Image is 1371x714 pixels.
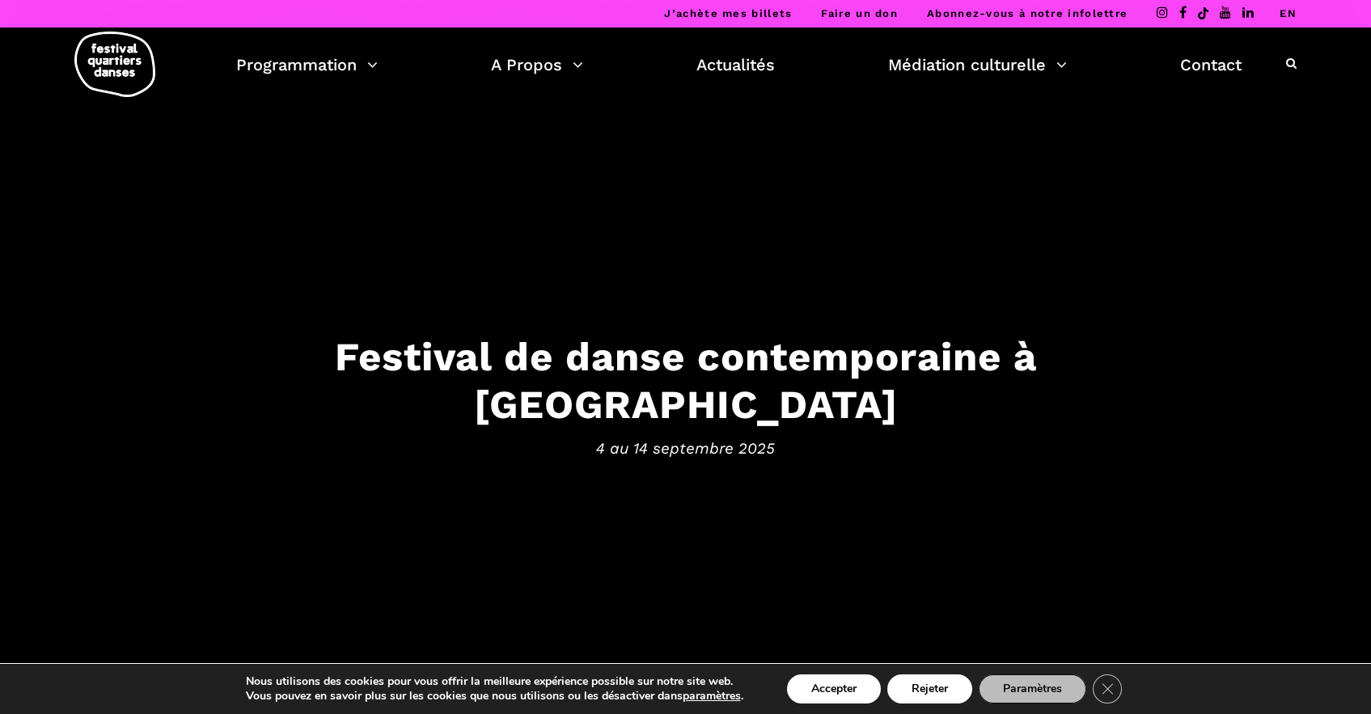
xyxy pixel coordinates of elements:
a: Médiation culturelle [888,51,1067,78]
button: paramètres [683,689,741,703]
span: 4 au 14 septembre 2025 [184,436,1187,460]
a: Contact [1180,51,1242,78]
a: A Propos [491,51,583,78]
h3: Festival de danse contemporaine à [GEOGRAPHIC_DATA] [184,333,1187,429]
a: Programmation [236,51,378,78]
button: Accepter [787,674,881,703]
a: Abonnez-vous à notre infolettre [927,7,1128,19]
img: logo-fqd-med [74,32,155,97]
p: Vous pouvez en savoir plus sur les cookies que nous utilisons ou les désactiver dans . [246,689,743,703]
button: Paramètres [979,674,1086,703]
button: Rejeter [887,674,972,703]
a: J’achète mes billets [664,7,792,19]
a: EN [1280,7,1297,19]
a: Faire un don [821,7,898,19]
p: Nous utilisons des cookies pour vous offrir la meilleure expérience possible sur notre site web. [246,674,743,689]
a: Actualités [696,51,775,78]
button: Close GDPR Cookie Banner [1093,674,1122,703]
